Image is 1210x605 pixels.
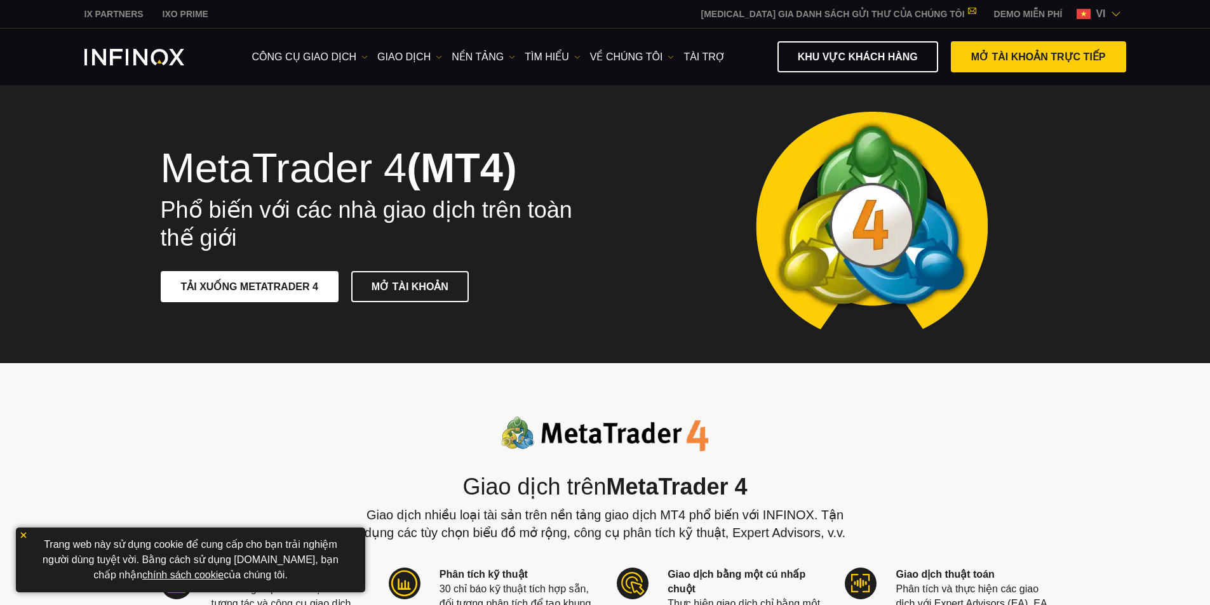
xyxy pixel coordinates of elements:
strong: Giao dịch bằng một cú nhấp chuột [668,569,805,594]
a: INFINOX [153,8,218,21]
h2: Phổ biến với các nhà giao dịch trên toàn thế giới [161,196,588,252]
a: GIAO DỊCH [377,50,442,65]
img: Meta Trader 4 logo [501,416,709,452]
img: yellow close icon [19,531,28,540]
img: Meta Trader 4 [746,85,998,363]
a: chính sách cookie [142,569,224,580]
a: INFINOX MENU [985,8,1072,21]
a: VỀ CHÚNG TÔI [590,50,675,65]
strong: Phân tích kỹ thuật [440,569,528,580]
img: Meta Trader 4 icon [845,568,877,599]
p: Giao dịch nhiều loại tài sản trên nền tảng giao dịch MT4 phổ biến với INFINOX. Tận dụng các tùy c... [351,506,859,542]
img: Meta Trader 4 icon [617,568,649,599]
span: vi [1091,6,1110,22]
a: Tìm hiểu [525,50,581,65]
strong: MetaTrader 4 [607,474,748,500]
h1: MetaTrader 4 [161,147,588,190]
img: Meta Trader 4 icon [389,568,420,599]
p: Trang web này sử dụng cookie để cung cấp cho bạn trải nghiệm người dùng tuyệt vời. Bằng cách sử d... [22,534,359,586]
a: [MEDICAL_DATA] GIA DANH SÁCH GỬI THƯ CỦA CHÚNG TÔI [692,9,985,19]
a: KHU VỰC KHÁCH HÀNG [777,41,938,72]
a: TẢI XUỐNG METATRADER 4 [161,271,339,302]
a: NỀN TẢNG [452,50,515,65]
a: MỞ TÀI KHOẢN [351,271,469,302]
a: MỞ TÀI KHOẢN TRỰC TIẾP [951,41,1126,72]
a: Tài trợ [683,50,725,65]
h2: Giao dịch trên [351,474,859,501]
strong: Giao dịch thuật toán [896,569,994,580]
a: công cụ giao dịch [252,50,368,65]
a: INFINOX Logo [84,49,214,65]
a: INFINOX [75,8,153,21]
strong: (MT4) [407,145,516,191]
